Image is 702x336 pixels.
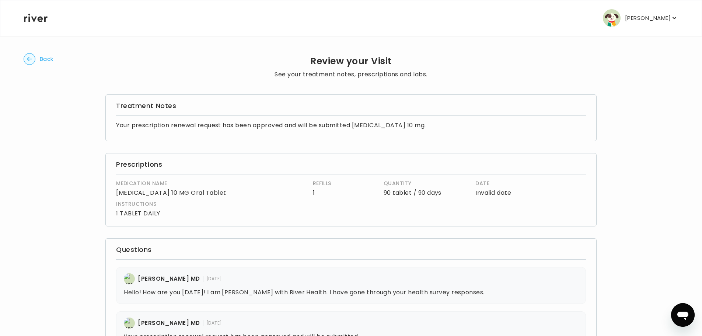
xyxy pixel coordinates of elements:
p: Invalid date [475,188,539,198]
button: user avatar[PERSON_NAME] [603,9,678,27]
p: Your prescription renewal request has been approved and will be submitted [MEDICAL_DATA] 10 mg. [116,120,586,131]
p: See your treatment notes, prescriptions and labs. [275,69,427,80]
p: 90 tablet / 90 days [384,188,468,198]
p: 1 TABLET DAILY [116,208,539,219]
img: user avatar [603,9,621,27]
h3: Questions [116,245,586,255]
img: user avatar [124,273,135,284]
p: 1 [313,188,376,198]
h4: DATE [475,179,539,188]
h4: [PERSON_NAME] MD [138,274,200,284]
span: [DATE] [203,276,222,282]
h4: QUANTITY [384,179,468,188]
span: Back [40,54,53,64]
img: user avatar [124,318,135,329]
p: [MEDICAL_DATA] 10 MG Oral Tablet [116,188,305,198]
h4: [PERSON_NAME] MD [138,318,200,328]
h3: Prescriptions [116,159,586,170]
h2: Review your Visit [275,56,427,66]
h3: Treatment Notes [116,101,586,111]
button: Back [24,53,53,65]
h4: INSTRUCTIONS [116,200,539,208]
p: Hello! How are you [DATE]! I am [PERSON_NAME] with River Health. I have gone through your health ... [124,287,578,298]
iframe: Button to launch messaging window [671,303,695,327]
h4: MEDICATION NAME [116,179,305,188]
h4: REFILLS [313,179,376,188]
p: [PERSON_NAME] [625,13,671,23]
span: [DATE] [203,320,222,326]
